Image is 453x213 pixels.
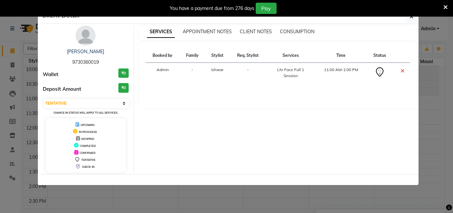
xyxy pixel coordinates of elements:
h3: ₹0 [118,68,129,78]
th: Stylist [205,49,230,63]
span: SERVICES [147,26,175,38]
img: avatar [76,26,96,46]
div: You have a payment due from 276 days [170,5,254,12]
span: Deposit Amount [43,85,81,93]
th: Services [266,49,315,63]
small: Change in status will apply to all services. [53,111,118,114]
span: 9730360019 [72,59,99,65]
span: Ishwar [211,67,224,72]
h3: ₹0 [118,83,129,93]
span: DROPPED [81,137,94,141]
a: [PERSON_NAME] [67,49,104,54]
span: CLIENT NOTES [240,29,272,35]
span: Wallet [43,71,58,78]
span: CONSUMPTION [280,29,314,35]
th: Status [367,49,392,63]
span: TENTATIVE [81,158,96,161]
span: UPCOMING [81,123,95,127]
div: Lhr Face Full 1 Session [270,67,311,79]
span: COMPLETED [80,144,96,148]
th: Booked by [146,49,180,63]
th: Time [315,49,367,63]
td: Admin [146,63,180,83]
span: CHECK-IN [82,165,95,168]
span: IN PROGRESS [79,130,97,134]
th: Req. Stylist [230,49,266,63]
td: - [230,63,266,83]
span: CONFIRMED [80,151,96,155]
button: Pay [256,3,277,14]
td: 11:00 AM-1:00 PM [315,63,367,83]
td: - [180,63,205,83]
th: Family [180,49,205,63]
span: APPOINTMENT NOTES [183,29,232,35]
